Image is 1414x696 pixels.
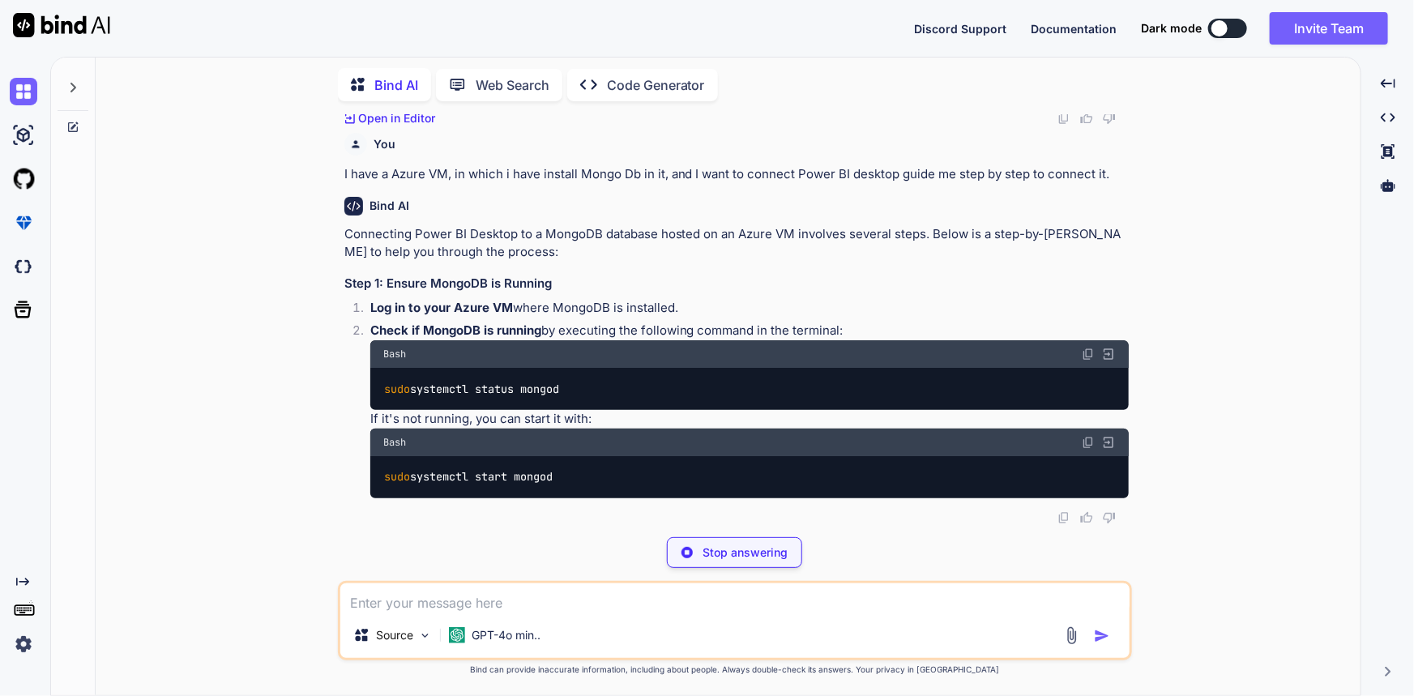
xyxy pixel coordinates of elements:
img: copy [1057,112,1070,125]
p: Connecting Power BI Desktop to a MongoDB database hosted on an Azure VM involves several steps. B... [344,225,1129,262]
img: copy [1057,511,1070,524]
strong: Check if MongoDB is running [370,322,541,338]
p: Stop answering [703,544,788,561]
span: Bash [383,348,406,361]
p: Code Generator [607,75,705,95]
button: Documentation [1031,20,1117,37]
img: darkCloudIdeIcon [10,253,37,280]
span: sudo [384,382,410,396]
span: sudo [384,470,410,485]
span: Discord Support [914,22,1006,36]
button: Discord Support [914,20,1006,37]
img: Open in Browser [1101,347,1116,361]
p: Web Search [476,75,549,95]
img: icon [1094,628,1110,644]
button: Invite Team [1270,12,1388,45]
img: settings [10,630,37,658]
span: Dark mode [1141,20,1202,36]
img: ai-studio [10,122,37,149]
img: chat [10,78,37,105]
li: where MongoDB is installed. [357,299,1129,322]
h6: Bind AI [370,198,409,214]
p: Source [376,627,413,643]
img: like [1080,112,1093,125]
img: Bind AI [13,13,110,37]
li: by executing the following command in the terminal: If it's not running, you can start it with: [357,322,1129,498]
p: Open in Editor [358,110,435,126]
h3: Step 1: Ensure MongoDB is Running [344,275,1129,293]
strong: Log in to your Azure VM [370,300,513,315]
span: Documentation [1031,22,1117,36]
h6: You [374,136,395,152]
img: like [1080,511,1093,524]
img: GPT-4o mini [449,627,465,643]
img: copy [1082,348,1095,361]
img: dislike [1103,112,1116,125]
img: Pick Models [418,629,432,643]
p: Bind can provide inaccurate information, including about people. Always double-check its answers.... [338,664,1132,676]
img: dislike [1103,511,1116,524]
img: attachment [1062,626,1081,645]
p: GPT-4o min.. [472,627,540,643]
span: Bash [383,436,406,449]
img: copy [1082,436,1095,449]
img: githubLight [10,165,37,193]
code: systemctl start mongod [383,468,554,485]
img: Open in Browser [1101,435,1116,450]
code: systemctl status mongod [383,381,561,398]
img: premium [10,209,37,237]
p: Bind AI [374,75,418,95]
p: I have a Azure VM, in which i have install Mongo Db in it, and I want to connect Power BI desktop... [344,165,1129,184]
